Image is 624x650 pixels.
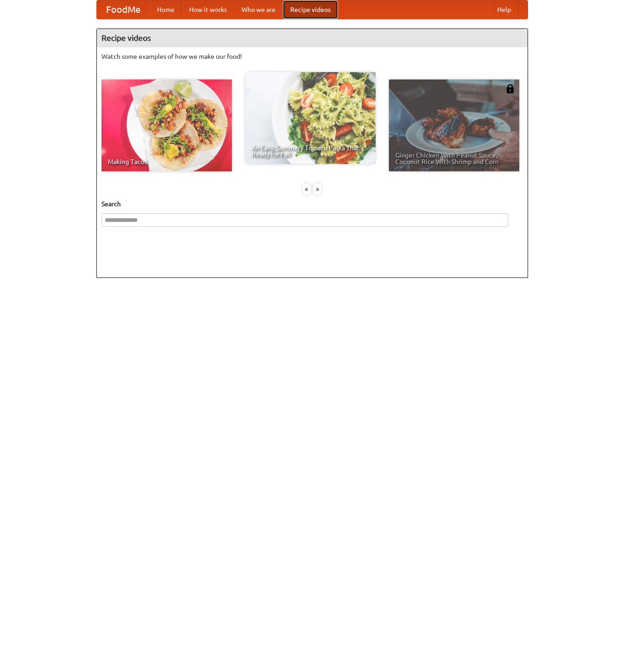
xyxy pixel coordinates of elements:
a: An Easy, Summery Tomato Pasta That's Ready for Fall [245,72,376,164]
p: Watch some examples of how we make our food! [101,52,523,61]
img: 483408.png [506,84,515,93]
div: » [313,183,321,195]
span: Making Tacos [108,158,225,165]
h4: Recipe videos [97,29,528,47]
div: « [303,183,311,195]
h5: Search [101,199,523,209]
a: Who we are [234,0,283,19]
a: Help [490,0,518,19]
a: Home [150,0,182,19]
a: Making Tacos [101,79,232,171]
a: FoodMe [97,0,150,19]
a: Recipe videos [283,0,338,19]
a: How it works [182,0,234,19]
span: An Easy, Summery Tomato Pasta That's Ready for Fall [252,145,369,158]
